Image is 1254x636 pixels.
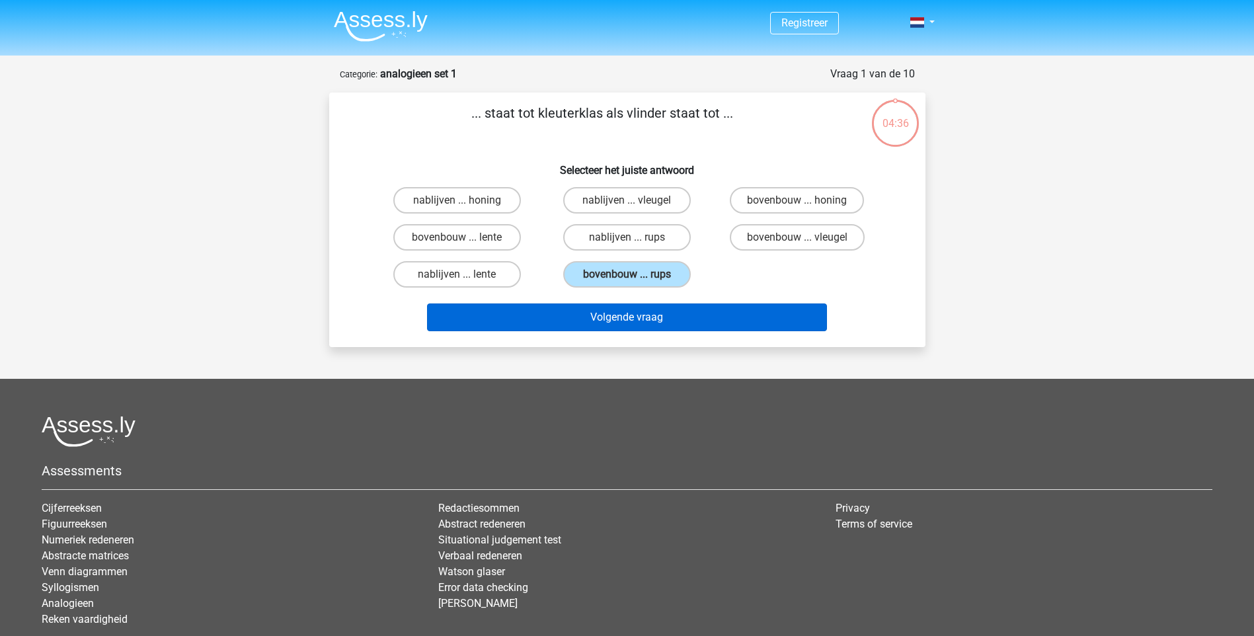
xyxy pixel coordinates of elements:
[42,597,94,610] a: Analogieen
[438,534,561,546] a: Situational judgement test
[393,261,521,288] label: nablijven ... lente
[563,187,691,214] label: nablijven ... vleugel
[438,597,518,610] a: [PERSON_NAME]
[563,224,691,251] label: nablijven ... rups
[42,534,134,546] a: Numeriek redeneren
[350,103,855,143] p: ... staat tot kleuterklas als vlinder staat tot ...
[871,99,920,132] div: 04:36
[563,261,691,288] label: bovenbouw ... rups
[836,502,870,514] a: Privacy
[781,17,828,29] a: Registreer
[42,518,107,530] a: Figuurreeksen
[830,66,915,82] div: Vraag 1 van de 10
[427,303,827,331] button: Volgende vraag
[42,565,128,578] a: Venn diagrammen
[340,69,377,79] small: Categorie:
[380,67,457,80] strong: analogieen set 1
[42,463,1212,479] h5: Assessments
[393,187,521,214] label: nablijven ... honing
[42,581,99,594] a: Syllogismen
[438,518,526,530] a: Abstract redeneren
[438,502,520,514] a: Redactiesommen
[42,549,129,562] a: Abstracte matrices
[438,581,528,594] a: Error data checking
[438,549,522,562] a: Verbaal redeneren
[393,224,521,251] label: bovenbouw ... lente
[438,565,505,578] a: Watson glaser
[730,187,864,214] label: bovenbouw ... honing
[334,11,428,42] img: Assessly
[730,224,865,251] label: bovenbouw ... vleugel
[42,416,136,447] img: Assessly logo
[42,613,128,625] a: Reken vaardigheid
[350,153,904,177] h6: Selecteer het juiste antwoord
[42,502,102,514] a: Cijferreeksen
[836,518,912,530] a: Terms of service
